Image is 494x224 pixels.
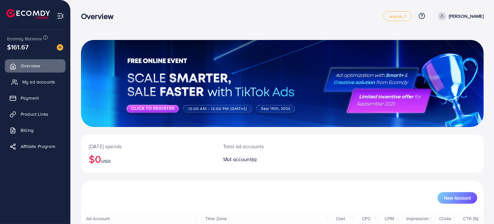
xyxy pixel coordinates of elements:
[5,124,66,137] a: Billing
[21,111,48,117] span: Product Links
[21,63,40,69] span: Overview
[223,142,308,150] p: Total ad accounts
[5,140,66,153] a: Affiliate Program
[21,127,34,133] span: Billing
[225,156,257,163] span: Ad account(s)
[89,142,207,150] p: [DATE] spends
[5,108,66,121] a: Product Links
[22,79,55,85] span: My ad accounts
[6,9,50,19] img: logo
[7,35,42,42] span: Ecomdy Balance
[6,41,29,53] span: $161.67
[5,75,66,88] a: My ad accounts
[444,196,471,200] span: New Account
[89,153,207,165] h2: $0
[383,11,411,21] a: regular_1
[101,158,110,164] span: USD
[435,12,484,20] a: [PERSON_NAME]
[438,192,477,204] button: New Account
[223,156,308,162] h2: 1
[5,59,66,72] a: Overview
[21,95,39,101] span: Payment
[21,143,55,150] span: Affiliate Program
[467,195,489,219] iframe: Chat
[5,92,66,104] a: Payment
[389,14,406,18] span: regular_1
[449,12,484,20] p: [PERSON_NAME]
[81,12,119,21] h3: Overview
[57,12,64,20] img: menu
[57,44,63,51] img: image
